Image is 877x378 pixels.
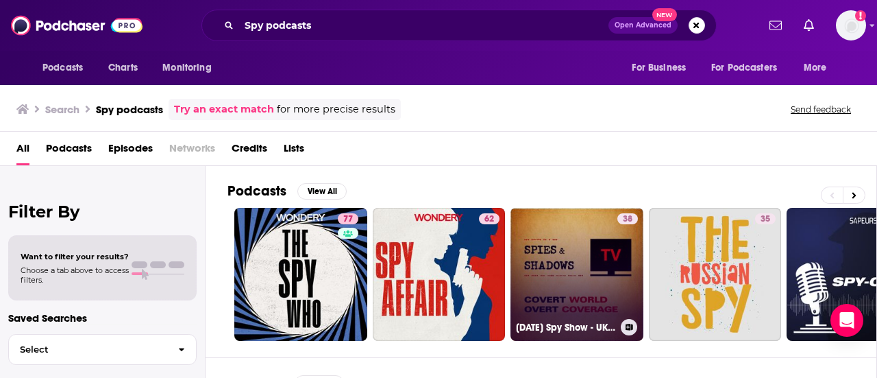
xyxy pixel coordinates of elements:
a: Lists [284,137,304,165]
span: Charts [108,58,138,78]
span: Want to filter your results? [21,252,129,261]
a: Try an exact match [174,102,274,117]
h2: Podcasts [227,182,286,200]
span: Podcasts [42,58,83,78]
a: Credits [232,137,267,165]
a: 35 [755,213,776,224]
span: for more precise results [277,102,395,117]
span: Choose a tab above to access filters. [21,265,129,285]
button: Send feedback [787,104,855,115]
img: Podchaser - Follow, Share and Rate Podcasts [11,12,143,38]
h3: Search [45,103,79,116]
h2: Filter By [8,202,197,222]
span: 62 [484,213,494,226]
button: open menu [702,55,797,81]
a: Show notifications dropdown [764,14,787,37]
h3: Spy podcasts [96,103,163,116]
a: Episodes [108,137,153,165]
div: Search podcasts, credits, & more... [201,10,717,41]
a: 62 [479,213,499,224]
a: 77 [338,213,358,224]
a: All [16,137,29,165]
span: Networks [169,137,215,165]
img: User Profile [836,10,866,40]
button: open menu [153,55,229,81]
span: More [804,58,827,78]
span: Monitoring [162,58,211,78]
input: Search podcasts, credits, & more... [239,14,608,36]
button: Show profile menu [836,10,866,40]
a: PodcastsView All [227,182,347,200]
button: View All [297,183,347,200]
a: 62 [373,208,506,341]
button: Select [8,334,197,365]
span: Logged in as psamuelson01 [836,10,866,40]
a: 38[DATE] Spy Show - UK Spy Podcast [510,208,643,341]
a: 35 [649,208,782,341]
button: Open AdvancedNew [608,17,678,34]
span: Select [9,345,167,354]
a: 77 [234,208,367,341]
button: open menu [33,55,101,81]
span: 35 [761,213,770,226]
a: Podcasts [46,137,92,165]
span: Open Advanced [615,22,671,29]
span: For Business [632,58,686,78]
button: open menu [794,55,844,81]
span: 77 [343,213,353,226]
a: Charts [99,55,146,81]
span: For Podcasters [711,58,777,78]
a: 38 [617,213,638,224]
button: open menu [622,55,703,81]
div: Open Intercom Messenger [830,304,863,337]
h3: [DATE] Spy Show - UK Spy Podcast [516,322,615,333]
span: 38 [623,213,632,226]
span: New [652,8,677,21]
a: Show notifications dropdown [798,14,819,37]
p: Saved Searches [8,311,197,324]
svg: Add a profile image [855,10,866,21]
